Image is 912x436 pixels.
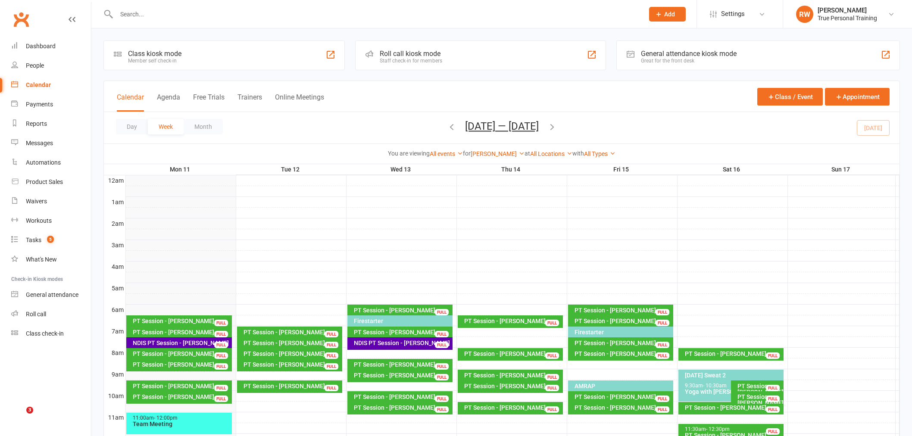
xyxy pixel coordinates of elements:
[11,172,91,192] a: Product Sales
[26,101,53,108] div: Payments
[456,164,567,175] th: Thu 14
[214,331,228,337] div: FULL
[154,415,178,421] span: - 12:00pm
[325,352,338,359] div: FULL
[353,405,451,411] div: PT Session - [PERSON_NAME]
[104,304,125,315] th: 6am
[132,415,230,421] div: 11:00am
[574,307,672,313] div: PT Session - [PERSON_NAME]
[26,256,57,263] div: What's New
[214,385,228,391] div: FULL
[525,150,530,157] strong: at
[104,326,125,336] th: 7am
[128,50,181,58] div: Class kiosk mode
[641,50,737,58] div: General attendance kiosk mode
[766,406,780,413] div: FULL
[9,407,29,427] iframe: Intercom live chat
[574,340,672,346] div: PT Session - [PERSON_NAME]
[656,320,669,326] div: FULL
[430,150,463,157] a: All events
[353,307,451,313] div: PT Session - [PERSON_NAME]
[11,230,91,250] a: Tasks 5
[132,318,230,324] div: PT Session - [PERSON_NAME]
[132,351,230,357] div: PT Session - [PERSON_NAME]
[47,236,54,243] span: 5
[26,120,47,127] div: Reports
[684,383,774,389] div: 9:30am
[104,390,125,401] th: 10am
[237,93,262,112] button: Trainers
[26,62,44,69] div: People
[104,218,125,229] th: 2am
[766,385,780,391] div: FULL
[567,164,677,175] th: Fri 15
[114,8,638,20] input: Search...
[11,305,91,324] a: Roll call
[353,340,451,346] div: NDIS PT Session - [PERSON_NAME]
[818,14,877,22] div: True Personal Training
[545,352,559,359] div: FULL
[214,396,228,402] div: FULL
[703,383,727,389] span: - 10:30am
[353,361,451,367] div: PT Session - [PERSON_NAME]
[214,352,228,359] div: FULL
[818,6,877,14] div: [PERSON_NAME]
[656,406,669,413] div: FULL
[26,178,63,185] div: Product Sales
[545,374,559,380] div: FULL
[243,361,341,367] div: PT Session - [PERSON_NAME]
[796,6,813,23] div: RW
[471,150,525,157] a: [PERSON_NAME]
[766,352,780,359] div: FULL
[463,150,471,157] strong: for
[325,342,338,348] div: FULL
[641,58,737,64] div: Great for the front desk
[721,4,745,24] span: Settings
[11,192,91,211] a: Waivers
[104,175,125,186] th: 12am
[465,120,539,132] button: [DATE] — [DATE]
[214,320,228,326] div: FULL
[325,363,338,370] div: FULL
[464,383,562,389] div: PT Session - [PERSON_NAME]
[737,394,782,406] div: PT Session - [PERSON_NAME]
[26,43,56,50] div: Dashboard
[104,240,125,250] th: 3am
[104,283,125,293] th: 5am
[214,363,228,370] div: FULL
[464,351,562,357] div: PT Session - [PERSON_NAME]
[125,164,236,175] th: Mon 11
[132,340,230,346] div: NDIS PT Session - [PERSON_NAME]
[132,329,230,335] div: PT Session - [PERSON_NAME]
[435,342,449,348] div: FULL
[766,428,780,435] div: FULL
[656,342,669,348] div: FULL
[26,159,61,166] div: Automations
[26,407,33,414] span: 3
[353,318,451,324] div: Firestarter
[11,56,91,75] a: People
[11,134,91,153] a: Messages
[464,318,562,324] div: PT Session - [PERSON_NAME]
[435,374,449,380] div: FULL
[574,394,672,400] div: PT Session - [PERSON_NAME]
[684,427,782,432] div: 11:30am
[353,329,451,335] div: PT Session - [PERSON_NAME]
[128,58,181,64] div: Member self check-in
[825,88,890,106] button: Appointment
[656,396,669,402] div: FULL
[243,351,341,357] div: PT Session - [PERSON_NAME]
[132,361,230,367] div: PT Session - [PERSON_NAME]
[184,119,223,134] button: Month
[243,329,341,335] div: PT Session - [PERSON_NAME]
[435,309,449,315] div: FULL
[435,331,449,337] div: FULL
[545,320,559,326] div: FULL
[104,369,125,380] th: 9am
[243,340,341,346] div: PT Session - [PERSON_NAME]
[26,140,53,146] div: Messages
[656,352,669,359] div: FULL
[26,217,52,224] div: Workouts
[11,211,91,230] a: Workouts
[26,198,47,205] div: Waivers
